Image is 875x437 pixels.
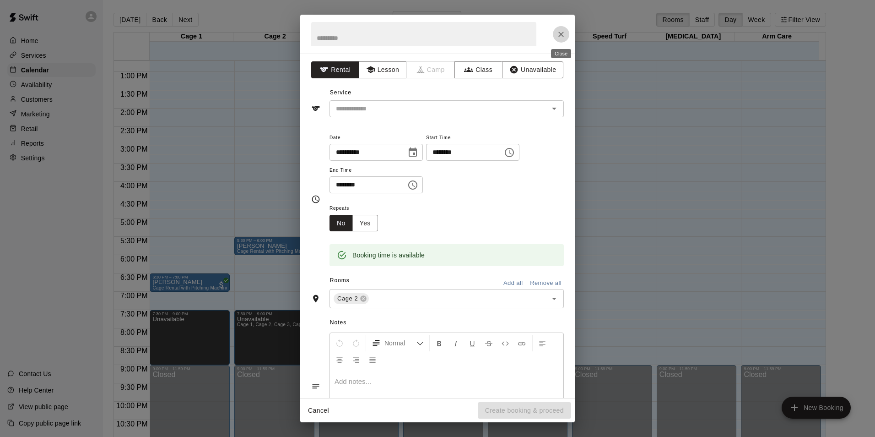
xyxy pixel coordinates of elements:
[448,335,464,351] button: Format Italics
[432,335,447,351] button: Format Bold
[465,335,480,351] button: Format Underline
[330,89,351,96] span: Service
[329,215,353,232] button: No
[548,292,561,305] button: Open
[311,104,320,113] svg: Service
[334,293,369,304] div: Cage 2
[404,143,422,162] button: Choose date, selected date is Sep 9, 2025
[329,132,423,144] span: Date
[481,335,497,351] button: Format Strikethrough
[348,351,364,368] button: Right Align
[304,402,333,419] button: Cancel
[502,61,563,78] button: Unavailable
[352,215,378,232] button: Yes
[311,382,320,391] svg: Notes
[348,335,364,351] button: Redo
[311,61,359,78] button: Rental
[384,339,416,348] span: Normal
[368,335,427,351] button: Formatting Options
[330,277,350,284] span: Rooms
[454,61,502,78] button: Class
[359,61,407,78] button: Lesson
[334,294,362,303] span: Cage 2
[352,247,425,263] div: Booking time is available
[329,202,385,215] span: Repeats
[330,316,564,330] span: Notes
[553,26,569,43] button: Close
[514,335,529,351] button: Insert Link
[329,164,423,177] span: End Time
[329,215,378,232] div: outlined button group
[407,61,455,78] span: Camps can only be created in the Services page
[332,335,347,351] button: Undo
[365,351,380,368] button: Justify Align
[497,335,513,351] button: Insert Code
[404,176,422,194] button: Choose time, selected time is 7:15 PM
[426,132,519,144] span: Start Time
[500,143,519,162] button: Choose time, selected time is 6:45 PM
[535,335,550,351] button: Left Align
[498,276,528,290] button: Add all
[551,49,571,58] div: Close
[548,102,561,115] button: Open
[311,195,320,204] svg: Timing
[311,294,320,303] svg: Rooms
[332,351,347,368] button: Center Align
[528,276,564,290] button: Remove all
